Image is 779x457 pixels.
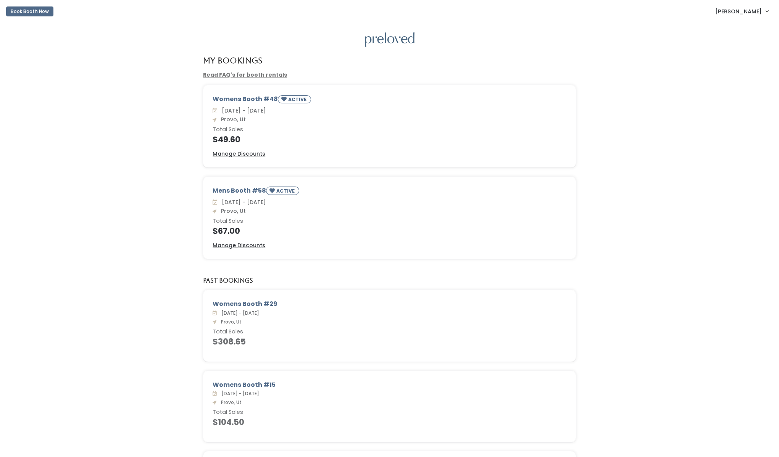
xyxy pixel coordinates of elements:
div: Womens Booth #29 [213,299,566,309]
a: [PERSON_NAME] [708,3,776,19]
h6: Total Sales [213,329,566,335]
u: Manage Discounts [213,241,265,249]
span: Provo, Ut [218,116,246,123]
h6: Total Sales [213,409,566,415]
a: Manage Discounts [213,150,265,158]
span: [DATE] - [DATE] [219,107,266,114]
span: [DATE] - [DATE] [218,390,259,397]
img: preloved logo [365,32,414,47]
span: [PERSON_NAME] [715,7,762,16]
a: Book Booth Now [6,3,53,20]
h4: $49.60 [213,135,566,144]
div: Mens Booth #58 [213,186,566,198]
a: Manage Discounts [213,241,265,249]
span: [DATE] - [DATE] [219,198,266,206]
span: Provo, Ut [218,319,242,325]
small: ACTIVE [288,96,308,103]
span: Provo, Ut [218,399,242,406]
h4: $67.00 [213,227,566,235]
div: Womens Booth #48 [213,95,566,106]
small: ACTIVE [276,188,296,194]
span: [DATE] - [DATE] [218,310,259,316]
h4: My Bookings [203,56,262,65]
h6: Total Sales [213,218,566,224]
h4: $104.50 [213,418,566,426]
a: Read FAQ's for booth rentals [203,71,287,79]
span: Provo, Ut [218,207,246,215]
h4: $308.65 [213,337,566,346]
button: Book Booth Now [6,6,53,16]
h6: Total Sales [213,127,566,133]
h5: Past Bookings [203,277,253,284]
div: Womens Booth #15 [213,380,566,389]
